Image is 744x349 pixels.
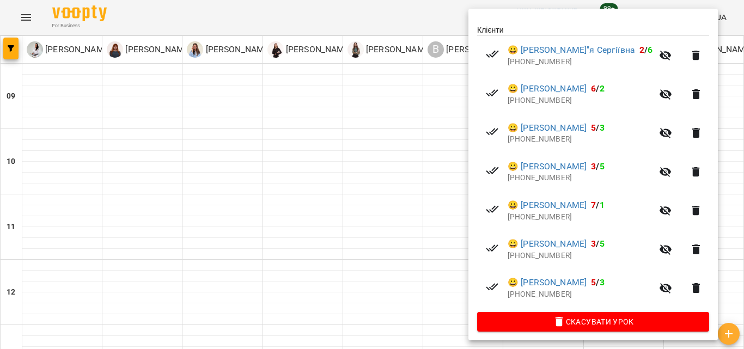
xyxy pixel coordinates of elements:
a: 😀 [PERSON_NAME] [508,121,587,134]
a: 😀 [PERSON_NAME]"я Сергіївна [508,44,635,57]
span: 7 [591,200,596,210]
span: 2 [639,45,644,55]
svg: Візит сплачено [486,47,499,60]
p: [PHONE_NUMBER] [508,134,652,145]
a: 😀 [PERSON_NAME] [508,199,587,212]
b: / [591,238,604,249]
span: 3 [591,161,596,172]
ul: Клієнти [477,25,709,312]
a: 😀 [PERSON_NAME] [508,237,587,250]
p: [PHONE_NUMBER] [508,212,652,223]
b: / [639,45,652,55]
b: / [591,200,604,210]
a: 😀 [PERSON_NAME] [508,160,587,173]
p: [PHONE_NUMBER] [508,250,652,261]
p: [PHONE_NUMBER] [508,57,652,68]
p: [PHONE_NUMBER] [508,289,652,300]
svg: Візит сплачено [486,242,499,255]
span: 3 [591,238,596,249]
span: 6 [591,83,596,94]
span: 3 [600,277,605,287]
a: 😀 [PERSON_NAME] [508,276,587,289]
span: 2 [600,83,605,94]
svg: Візит сплачено [486,164,499,177]
span: 5 [600,238,605,249]
b: / [591,123,604,133]
span: 5 [600,161,605,172]
span: Скасувати Урок [486,315,700,328]
b: / [591,83,604,94]
p: [PHONE_NUMBER] [508,95,652,106]
span: 5 [591,277,596,287]
p: [PHONE_NUMBER] [508,173,652,183]
span: 5 [591,123,596,133]
svg: Візит сплачено [486,125,499,138]
b: / [591,277,604,287]
span: 3 [600,123,605,133]
span: 1 [600,200,605,210]
svg: Візит сплачено [486,203,499,216]
svg: Візит сплачено [486,280,499,293]
svg: Візит сплачено [486,87,499,100]
button: Скасувати Урок [477,312,709,332]
a: 😀 [PERSON_NAME] [508,82,587,95]
b: / [591,161,604,172]
span: 6 [648,45,652,55]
